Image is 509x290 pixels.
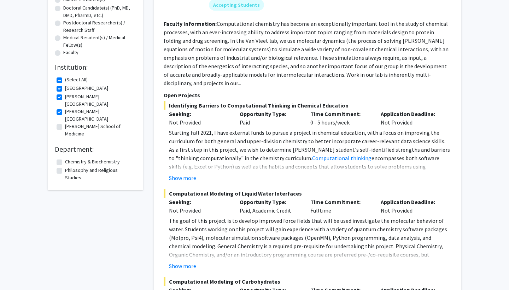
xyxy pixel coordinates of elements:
[234,198,305,215] div: Paid, Academic Credit
[65,108,134,123] label: [PERSON_NAME][GEOGRAPHIC_DATA]
[65,158,120,166] label: Chemistry & Biochemistry
[310,110,370,118] p: Time Commitment:
[164,277,451,286] span: Computational Modeling of Carbohydrates
[169,262,196,270] button: Show more
[164,20,449,87] fg-read-more: Computational chemistry has become an exceptionally important tool in the study of chemical proce...
[305,198,376,215] div: Fulltime
[381,110,441,118] p: Application Deadline:
[55,145,136,153] h2: Department:
[63,4,136,19] label: Doctoral Candidate(s) (PhD, MD, DMD, PharmD, etc.)
[65,76,88,83] label: (Select All)
[169,174,196,182] button: Show more
[240,198,300,206] p: Opportunity Type:
[55,63,136,71] h2: Institution:
[65,123,134,138] label: [PERSON_NAME] School of Medicine
[5,258,30,285] iframe: Chat
[312,155,371,162] a: Computational thinking
[65,85,108,92] label: [GEOGRAPHIC_DATA]
[375,110,446,127] div: Not Provided
[305,110,376,127] div: 0 - 5 hours/week
[65,167,134,181] label: Philosophy and Religious Studies
[65,93,134,108] label: [PERSON_NAME][GEOGRAPHIC_DATA]
[164,189,451,198] span: Computational Modeling of Liquid Water Interfaces
[240,110,300,118] p: Opportunity Type:
[63,19,136,34] label: Postdoctoral Researcher(s) / Research Staff
[234,110,305,127] div: Paid
[169,110,229,118] p: Seeking:
[381,198,441,206] p: Application Deadline:
[164,101,451,110] span: Identifying Barriers to Computational Thinking in Chemical Education
[63,34,136,49] label: Medical Resident(s) / Medical Fellow(s)
[164,20,217,27] b: Faculty Information:
[169,216,451,276] p: The goal of this project is to develop improved force fields that will be used investigate the mo...
[375,198,446,215] div: Not Provided
[169,198,229,206] p: Seeking:
[164,91,451,99] p: Open Projects
[169,206,229,215] div: Not Provided
[63,49,78,56] label: Faculty
[169,128,451,179] p: Starting Fall 2021, I have external funds to pursue a project in chemical education, with a focus...
[310,198,370,206] p: Time Commitment:
[169,118,229,127] div: Not Provided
